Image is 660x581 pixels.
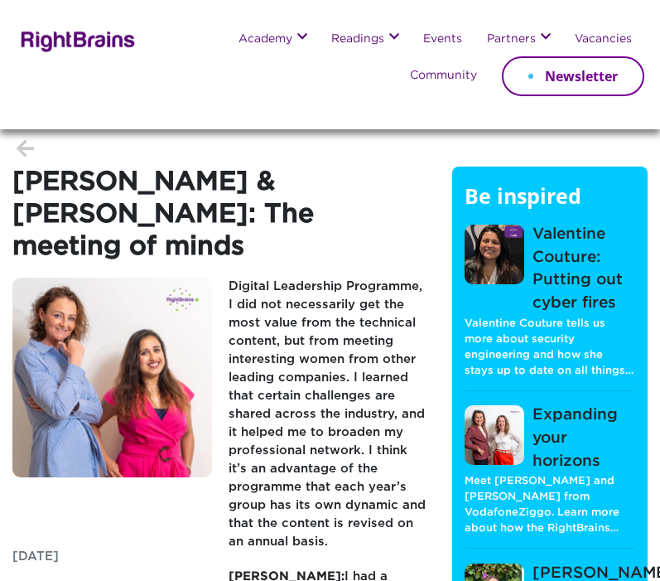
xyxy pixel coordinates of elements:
[465,472,635,537] p: Meet [PERSON_NAME] and [PERSON_NAME] from VodafoneZiggo. Learn more about how the RightBrains…
[423,33,462,46] a: Events
[12,548,212,579] p: [DATE]
[331,33,384,46] a: Readings
[465,223,635,315] a: Valentine Couture: Putting out cyber fires
[238,33,292,46] a: Academy
[487,33,536,46] a: Partners
[410,70,477,83] a: Community
[465,315,635,380] p: Valentine Couture tells us more about security engineering and how she stays up to date on all th...
[465,183,635,225] h5: Be inspired
[465,404,635,472] a: Expanding your horizons
[575,33,632,46] a: Vacancies
[12,167,427,278] h1: [PERSON_NAME] & [PERSON_NAME]: The meeting of minds
[16,28,136,52] img: Rightbrains
[502,56,644,96] a: Newsletter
